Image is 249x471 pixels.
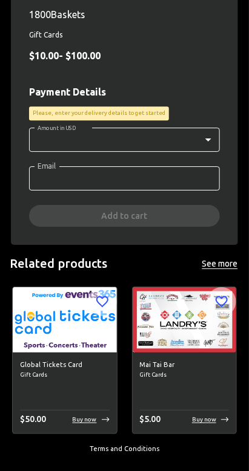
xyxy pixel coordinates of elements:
[65,50,101,61] span: $ 100.00
[140,360,230,371] h6: Mai Tai Bar
[38,125,76,131] span: Amount in USD
[13,287,117,352] img: Global Tickets Card image
[29,48,220,63] p: -
[201,256,239,271] button: See more
[29,128,220,152] div: ​
[29,50,59,61] span: $ 10.00
[38,161,56,171] label: Email
[140,370,230,380] span: Gift Cards
[29,7,220,22] p: 1800Baskets
[140,414,161,424] span: $ 5.00
[10,256,107,272] h5: Related products
[29,85,220,99] p: Payment Details
[20,370,110,380] span: Gift Cards
[33,109,165,117] p: Please, enter your delivery details to get started
[20,414,46,424] span: $ 50.00
[20,360,110,371] h6: Global Tickets Card
[133,287,237,352] img: Mai Tai Bar image
[73,415,97,424] p: Buy now
[90,445,159,452] a: Terms and Conditions
[192,415,216,424] p: Buy now
[29,29,220,41] span: Gift Cards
